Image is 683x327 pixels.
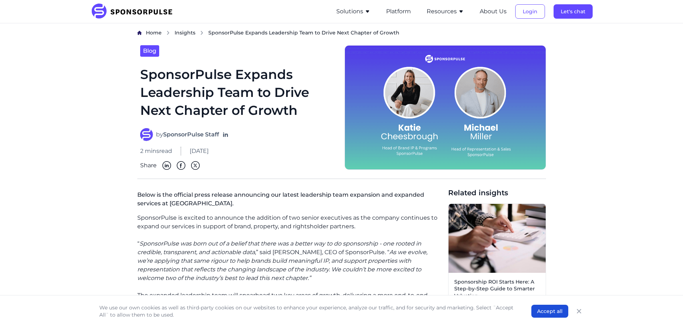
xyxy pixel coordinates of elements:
[137,188,442,214] p: Below is the official press release announcing our latest leadership team expansion and expanded ...
[200,31,204,35] img: chevron right
[91,4,178,19] img: SponsorPulse
[140,128,153,141] img: SponsorPulse Staff
[386,8,411,15] a: Platform
[166,31,170,35] img: chevron right
[137,214,442,231] p: SponsorPulse is excited to announce the addition of two senior executives as the company continue...
[190,147,209,155] span: [DATE]
[175,29,195,37] a: Insights
[515,8,545,15] a: Login
[140,45,159,57] a: Blog
[574,306,584,316] button: Close
[345,45,546,170] img: Katie Cheesbrough and Michael Miller Join SponsorPulse to Accelerate Strategic Services
[137,240,421,256] i: SponsorPulse was born out of a belief that there was a better way to do sponsorship - one rooted ...
[137,239,442,282] p: “ ,” said [PERSON_NAME], CEO of SponsorPulse. “
[427,7,464,16] button: Resources
[208,29,399,36] span: SponsorPulse Expands Leadership Team to Drive Next Chapter of Growth
[140,65,336,120] h1: SponsorPulse Expands Leadership Team to Drive Next Chapter of Growth
[480,8,507,15] a: About Us
[140,161,157,170] span: Share
[191,161,200,170] img: Twitter
[454,279,540,300] span: Sponsorship ROI Starts Here: A Step-by-Step Guide to Smarter Valuation
[175,29,195,36] span: Insights
[480,7,507,16] button: About Us
[137,31,142,35] img: Home
[222,131,229,138] a: Follow on LinkedIn
[137,291,442,308] p: The expanded leadership team will spearhead two key areas of growth, delivering a more end-to-end...
[146,29,162,36] span: Home
[448,204,546,316] a: Sponsorship ROI Starts Here: A Step-by-Step Guide to Smarter ValuationRead more
[137,249,427,281] i: As we evolve, we’re applying that same rigour to help brands build meaningful IP, and support pro...
[448,188,546,198] span: Related insights
[554,4,593,19] button: Let's chat
[554,8,593,15] a: Let's chat
[386,7,411,16] button: Platform
[531,305,568,318] button: Accept all
[336,7,370,16] button: Solutions
[515,4,545,19] button: Login
[449,204,546,273] img: Getty Images courtesy of Unsplash
[163,131,219,138] strong: SponsorPulse Staff
[162,161,171,170] img: Linkedin
[99,304,517,318] p: We use our own cookies as well as third-party cookies on our websites to enhance your experience,...
[140,147,172,155] span: 2 mins read
[177,161,185,170] img: Facebook
[146,29,162,37] a: Home
[156,130,219,139] span: by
